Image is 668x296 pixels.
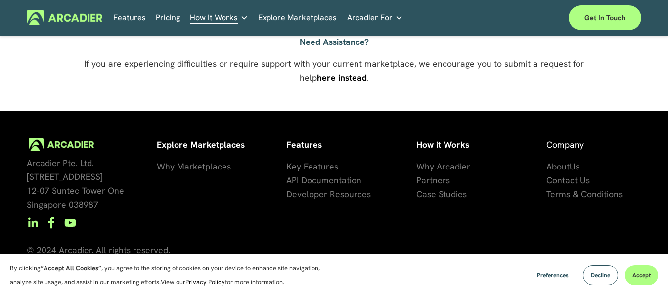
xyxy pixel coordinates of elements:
a: About [546,160,570,173]
a: Get in touch [569,5,641,30]
a: Terms & Conditions [546,187,623,201]
p: If you are experiencing difficulties or require support with your current marketplace, we encoura... [53,57,615,85]
a: folder dropdown [347,10,403,25]
a: Ca [416,187,427,201]
span: Terms & Conditions [546,188,623,200]
a: Contact Us [546,173,590,187]
span: About [546,161,570,172]
a: Facebook [45,217,57,229]
a: Why Marketplaces [157,160,231,173]
span: Company [546,139,584,150]
span: Preferences [537,271,569,279]
strong: Need Assistance? [300,36,369,47]
a: folder dropdown [190,10,248,25]
span: Key Features [286,161,338,172]
a: Privacy Policy [185,278,225,286]
img: Arcadier [27,10,102,25]
span: API Documentation [286,174,361,186]
a: Features [113,10,146,25]
span: Arcadier For [347,11,393,25]
a: Explore Marketplaces [258,10,337,25]
a: Why Arcadier [416,160,470,173]
a: Pricing [156,10,180,25]
a: API Documentation [286,173,361,187]
iframe: Chat Widget [619,249,668,296]
button: Preferences [530,265,576,285]
a: P [416,173,421,187]
a: here instead [317,72,367,83]
button: Decline [583,265,618,285]
p: By clicking , you agree to the storing of cookies on your device to enhance site navigation, anal... [10,261,331,289]
strong: “Accept All Cookies” [41,264,101,272]
span: How It Works [190,11,238,25]
a: se Studies [427,187,467,201]
a: Developer Resources [286,187,371,201]
strong: Features [286,139,322,150]
span: Us [570,161,579,172]
span: Developer Resources [286,188,371,200]
strong: Explore Marketplaces [157,139,245,150]
span: Arcadier Pte. Ltd. [STREET_ADDRESS] 12-07 Suntec Tower One Singapore 038987 [27,157,124,210]
span: Why Marketplaces [157,161,231,172]
a: LinkedIn [27,217,39,229]
span: Why Arcadier [416,161,470,172]
span: Contact Us [546,174,590,186]
span: se Studies [427,188,467,200]
a: artners [421,173,450,187]
span: artners [421,174,450,186]
span: P [416,174,421,186]
span: Decline [591,271,610,279]
span: © 2024 Arcadier. All rights reserved. [27,244,170,255]
span: Ca [416,188,427,200]
a: Key Features [286,160,338,173]
strong: How it Works [416,139,469,150]
a: YouTube [64,217,76,229]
